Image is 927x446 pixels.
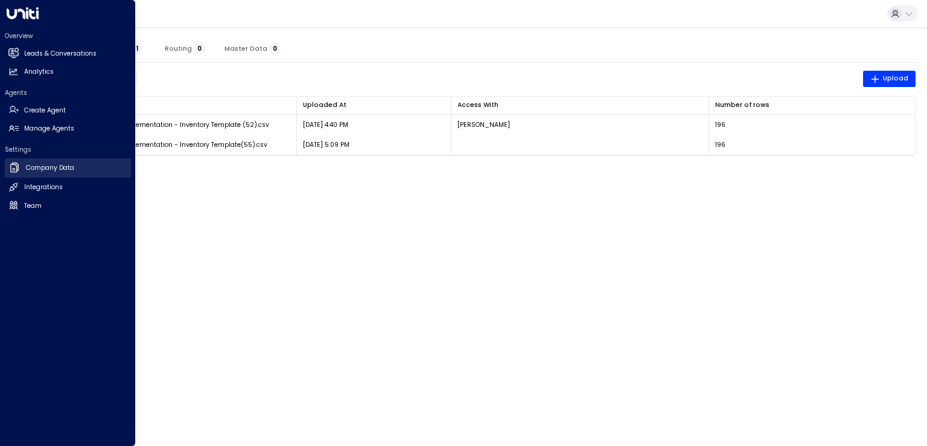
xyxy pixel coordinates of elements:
h2: Settings [5,145,131,154]
span: Master Data [225,45,281,53]
h2: Agents [5,88,131,97]
span: [PERSON_NAME] Suites Implementation - Inventory Template(55).csv [45,140,267,149]
h2: Company Data [26,163,74,173]
button: Upload [863,71,916,88]
a: Team [5,197,131,215]
span: Routing [165,45,205,53]
span: 196 [715,120,725,129]
p: [PERSON_NAME] [457,120,510,129]
span: 0 [194,42,205,55]
div: Number of rows [715,100,909,111]
a: Create Agent [5,102,131,119]
h2: Manage Agents [24,124,74,134]
div: Number of rows [715,100,769,111]
a: Leads & Conversations [5,45,131,62]
h2: Create Agent [24,106,66,115]
h2: Team [24,201,42,211]
span: [PERSON_NAME] Suites Implementation - Inventory Template (52).csv [45,120,269,129]
h2: Analytics [24,67,54,77]
a: Manage Agents [5,120,131,138]
p: [DATE] 4:40 PM [303,120,348,129]
span: 1 [133,42,142,55]
span: 196 [715,140,725,149]
div: Uploaded At [303,100,444,111]
a: Integrations [5,179,131,196]
h2: Overview [5,31,131,40]
h2: Leads & Conversations [24,49,97,59]
p: [DATE] 5:09 PM [303,140,349,149]
h2: Integrations [24,183,63,192]
div: Uploaded At [303,100,346,111]
a: Analytics [5,63,131,81]
span: Upload [870,73,909,84]
div: Access With [457,100,702,111]
div: File Name [45,100,290,111]
a: Company Data [5,158,131,178]
span: 0 [269,42,281,55]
